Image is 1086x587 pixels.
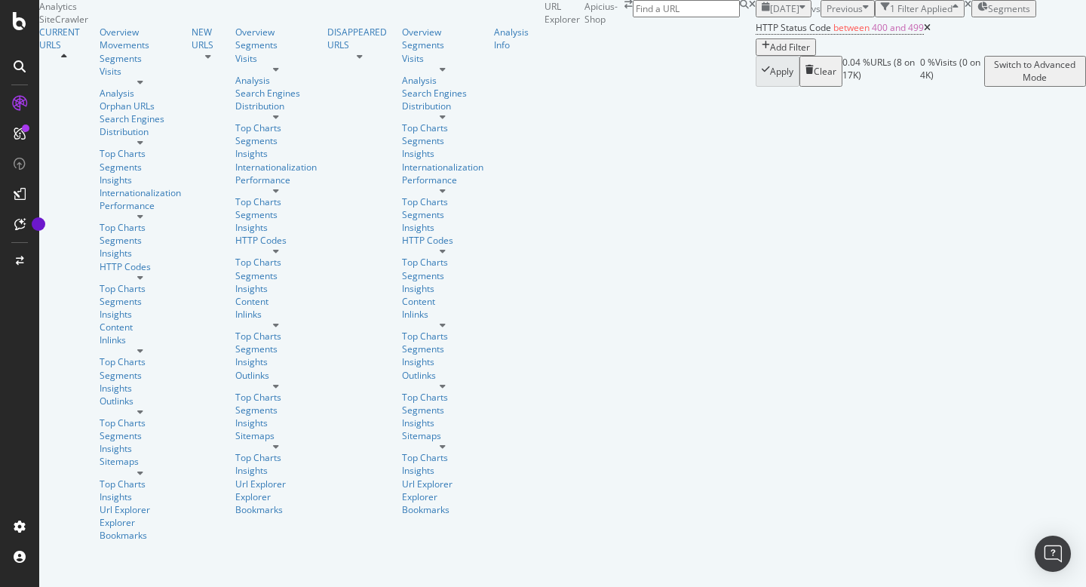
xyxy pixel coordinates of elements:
div: Visits [402,52,483,65]
a: Search Engines [100,112,164,125]
a: Outlinks [402,369,483,382]
a: Outlinks [235,369,317,382]
a: Insights [235,282,317,295]
a: Insights [100,382,181,395]
a: Internationalization [402,161,483,174]
a: Inlinks [100,333,181,346]
a: Top Charts [235,121,317,134]
span: HTTP Status Code [756,21,831,34]
a: Analysis [402,74,483,87]
a: Sitemaps [235,429,317,442]
a: Insights [235,464,317,477]
a: Segments [402,343,483,355]
div: HTTP Codes [100,260,181,273]
a: Visits [235,52,317,65]
a: Content [402,295,483,308]
span: between [833,21,870,34]
div: Url Explorer [235,478,317,490]
div: Explorer Bookmarks [402,490,483,516]
a: Movements [100,38,181,51]
a: Search Engines [402,87,467,100]
a: Insights [402,282,483,295]
a: Insights [235,416,317,429]
div: Segments [235,404,317,416]
a: Top Charts [402,121,483,134]
a: Distribution [235,100,317,112]
a: DISAPPEARED URLS [327,26,391,51]
div: Content [235,295,317,308]
a: Top Charts [235,256,317,269]
a: Analysis Info [494,26,534,51]
a: Outlinks [100,395,181,407]
div: Inlinks [402,308,483,321]
div: Insights [100,442,181,455]
div: Segments [100,161,181,174]
div: Top Charts [402,451,483,464]
div: Tooltip anchor [32,217,45,231]
a: HTTP Codes [402,234,483,247]
div: Switch to Advanced Mode [990,58,1080,84]
a: Insights [402,147,483,160]
a: Search Engines [235,87,300,100]
div: Segments [402,269,483,282]
div: Segments [100,429,181,442]
div: Top Charts [100,416,181,429]
button: Apply [756,56,799,86]
div: Top Charts [402,256,483,269]
div: Top Charts [100,221,181,234]
div: Internationalization [100,186,181,199]
a: Segments [235,343,317,355]
a: Performance [235,174,317,186]
div: Segments [100,369,181,382]
a: Insights [402,416,483,429]
div: Insights [100,174,181,186]
span: 2025 Aug. 31st [770,2,799,15]
div: Top Charts [235,451,317,464]
div: Segments [100,295,181,308]
div: Segments [100,52,181,65]
a: Overview [235,26,317,38]
div: Distribution [100,125,181,138]
a: Top Charts [235,391,317,404]
div: Insights [100,247,181,260]
div: Add Filter [770,41,810,54]
a: Insights [100,490,181,503]
div: Insights [402,221,483,234]
a: Distribution [402,100,483,112]
a: Orphan URLs [100,100,181,112]
div: HTTP Codes [235,234,317,247]
a: Top Charts [402,391,483,404]
a: Insights [100,308,181,321]
a: Performance [100,199,181,212]
a: Top Charts [235,195,317,208]
a: Insights [402,355,483,368]
a: Overview [402,26,483,38]
div: Visits [100,65,181,78]
a: Analysis [100,87,181,100]
div: Top Charts [402,195,483,208]
a: Sitemaps [402,429,483,442]
a: Segments [235,38,317,51]
div: Explorer Bookmarks [100,516,181,542]
a: Insights [402,464,483,477]
div: Segments [402,208,483,221]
